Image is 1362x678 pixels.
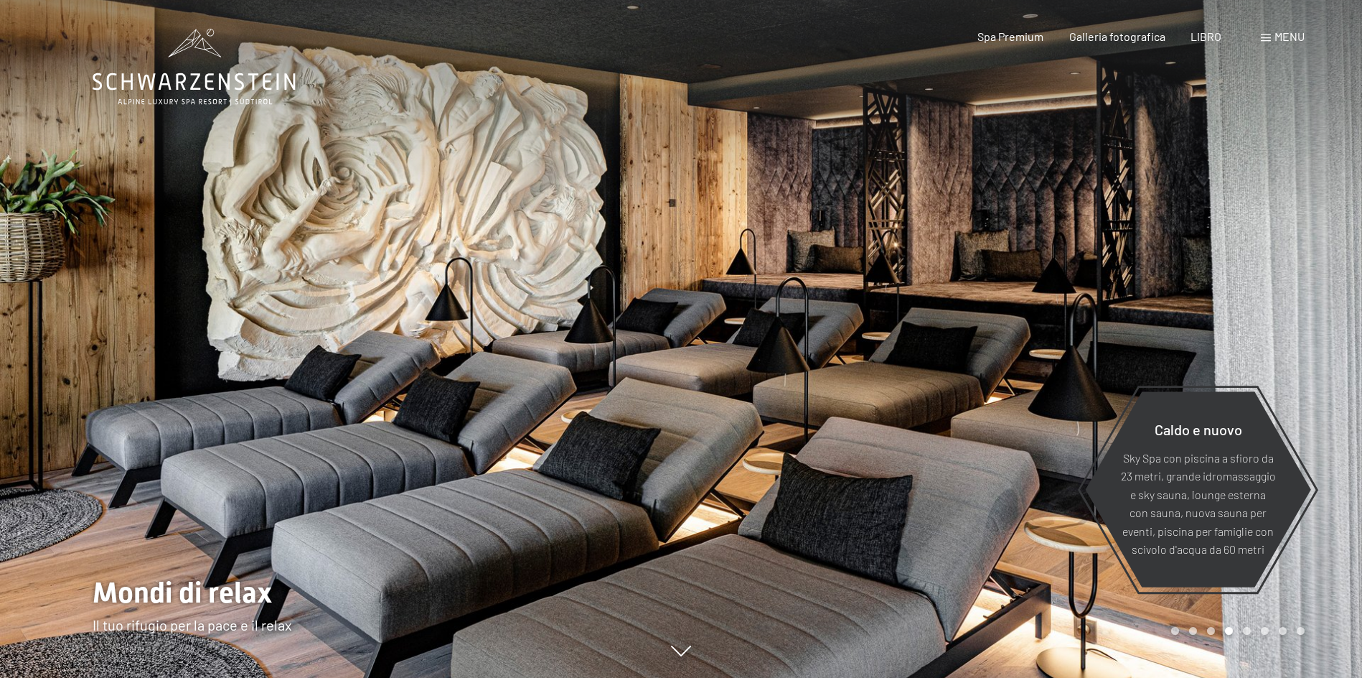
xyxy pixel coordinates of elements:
font: menu [1274,29,1305,43]
font: Caldo e nuovo [1155,420,1242,437]
font: Sky Spa con piscina a sfioro da 23 metri, grande idromassaggio e sky sauna, lounge esterna con sa... [1121,450,1276,556]
a: Caldo e nuovo Sky Spa con piscina a sfioro da 23 metri, grande idromassaggio e sky sauna, lounge ... [1084,391,1312,588]
div: Carousel Page 2 [1189,627,1197,635]
div: Pagina 6 della giostra [1261,627,1269,635]
a: Spa Premium [977,29,1043,43]
div: Carosello Pagina 7 [1279,627,1287,635]
div: Carousel Page 4 (Current Slide) [1225,627,1233,635]
a: Galleria fotografica [1069,29,1165,43]
a: LIBRO [1190,29,1221,43]
div: Paginazione carosello [1166,627,1305,635]
div: Carousel Page 3 [1207,627,1215,635]
div: Pagina 8 della giostra [1297,627,1305,635]
div: Pagina 5 della giostra [1243,627,1251,635]
div: Carousel Page 1 [1171,627,1179,635]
